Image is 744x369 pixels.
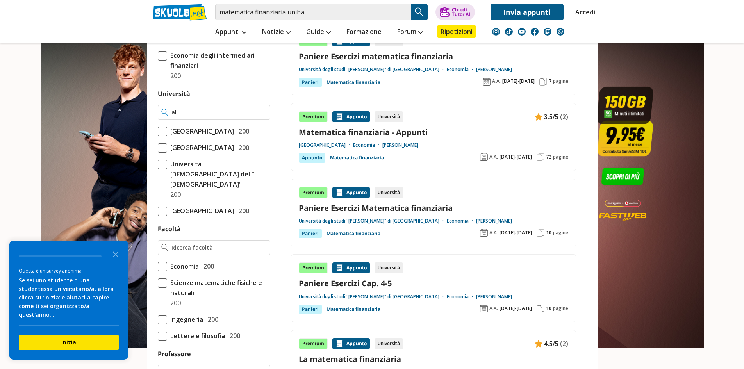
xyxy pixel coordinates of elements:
[575,4,592,20] a: Accedi
[335,113,343,121] img: Appunti contenuto
[171,109,266,116] input: Ricerca universita
[299,127,568,137] a: Matematica finanziaria - Appunti
[560,339,568,349] span: (2)
[158,89,190,98] label: Università
[476,218,512,224] a: [PERSON_NAME]
[299,153,325,162] div: Appunto
[505,28,513,36] img: tiktok
[489,305,498,312] span: A.A.
[539,78,547,86] img: Pagine
[375,262,403,273] div: Università
[236,143,249,153] span: 200
[161,244,169,251] img: Ricerca facoltà
[167,126,234,136] span: [GEOGRAPHIC_DATA]
[553,78,568,84] span: pagine
[200,261,214,271] span: 200
[158,349,191,358] label: Professore
[500,305,532,312] span: [DATE]-[DATE]
[167,331,225,341] span: Lettere e filosofia
[19,335,119,350] button: Inizia
[299,142,353,148] a: [GEOGRAPHIC_DATA]
[546,305,551,312] span: 10
[480,305,488,312] img: Anno accademico
[537,305,544,312] img: Pagine
[167,50,270,71] span: Economia degli intermediari finanziari
[236,206,249,216] span: 200
[332,111,370,122] div: Appunto
[544,339,558,349] span: 4.5/5
[335,189,343,196] img: Appunti contenuto
[167,261,199,271] span: Economia
[489,230,498,236] span: A.A.
[299,354,568,364] a: La matematica finanziaria
[395,25,425,39] a: Forum
[535,113,542,121] img: Appunti contenuto
[491,4,564,20] a: Invia appunti
[167,159,270,189] span: Università [DEMOGRAPHIC_DATA] del "[DEMOGRAPHIC_DATA]"
[158,225,181,233] label: Facoltà
[500,154,532,160] span: [DATE]-[DATE]
[260,25,293,39] a: Notizie
[480,153,488,161] img: Anno accademico
[553,154,568,160] span: pagine
[476,66,512,73] a: [PERSON_NAME]
[299,218,447,224] a: Università degli studi "[PERSON_NAME]" di [GEOGRAPHIC_DATA]
[531,28,539,36] img: facebook
[299,278,568,289] a: Paniere Esercizi Cap. 4-5
[447,294,476,300] a: Economia
[167,206,234,216] span: [GEOGRAPHIC_DATA]
[557,28,564,36] img: WhatsApp
[546,154,551,160] span: 72
[299,203,568,213] a: Paniere Esercizi Matematica finanziaria
[546,230,551,236] span: 10
[330,153,384,162] a: Matematica finanziaria
[502,78,535,84] span: [DATE]-[DATE]
[549,78,551,84] span: 7
[476,294,512,300] a: [PERSON_NAME]
[492,78,501,84] span: A.A.
[161,109,169,116] img: Ricerca universita
[19,267,119,275] div: Questa è un survey anonima!
[500,230,532,236] span: [DATE]-[DATE]
[332,262,370,273] div: Appunto
[335,264,343,272] img: Appunti contenuto
[452,7,470,17] div: Chiedi Tutor AI
[544,112,558,122] span: 3.5/5
[299,294,447,300] a: Università degli studi "[PERSON_NAME]" di [GEOGRAPHIC_DATA]
[299,51,568,62] a: Paniere Esercizi matematica finanziaria
[375,111,403,122] div: Università
[304,25,333,39] a: Guide
[535,340,542,348] img: Appunti contenuto
[518,28,526,36] img: youtube
[332,187,370,198] div: Appunto
[19,276,119,319] div: Se sei uno studente o una studentessa universitario/a, allora clicca su 'Inizia' e aiutaci a capi...
[167,143,234,153] span: [GEOGRAPHIC_DATA]
[489,154,498,160] span: A.A.
[537,229,544,237] img: Pagine
[382,142,418,148] a: [PERSON_NAME]
[447,66,476,73] a: Economia
[483,78,491,86] img: Anno accademico
[171,244,266,251] input: Ricerca facoltà
[414,6,425,18] img: Cerca appunti, riassunti o versioni
[327,229,380,238] a: Matematica finanziaria
[327,305,380,314] a: Matematica finanziaria
[215,4,411,20] input: Cerca appunti, riassunti o versioni
[299,66,447,73] a: Università degli studi "[PERSON_NAME]" di [GEOGRAPHIC_DATA]
[332,338,370,349] div: Appunto
[411,4,428,20] button: Search Button
[299,78,322,87] div: Panieri
[375,338,403,349] div: Università
[213,25,248,39] a: Appunti
[553,230,568,236] span: pagine
[205,314,218,324] span: 200
[537,153,544,161] img: Pagine
[327,78,380,87] a: Matematica finanziaria
[544,28,551,36] img: twitch
[299,338,328,349] div: Premium
[108,246,123,262] button: Close the survey
[299,305,322,314] div: Panieri
[560,112,568,122] span: (2)
[480,229,488,237] img: Anno accademico
[167,189,181,200] span: 200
